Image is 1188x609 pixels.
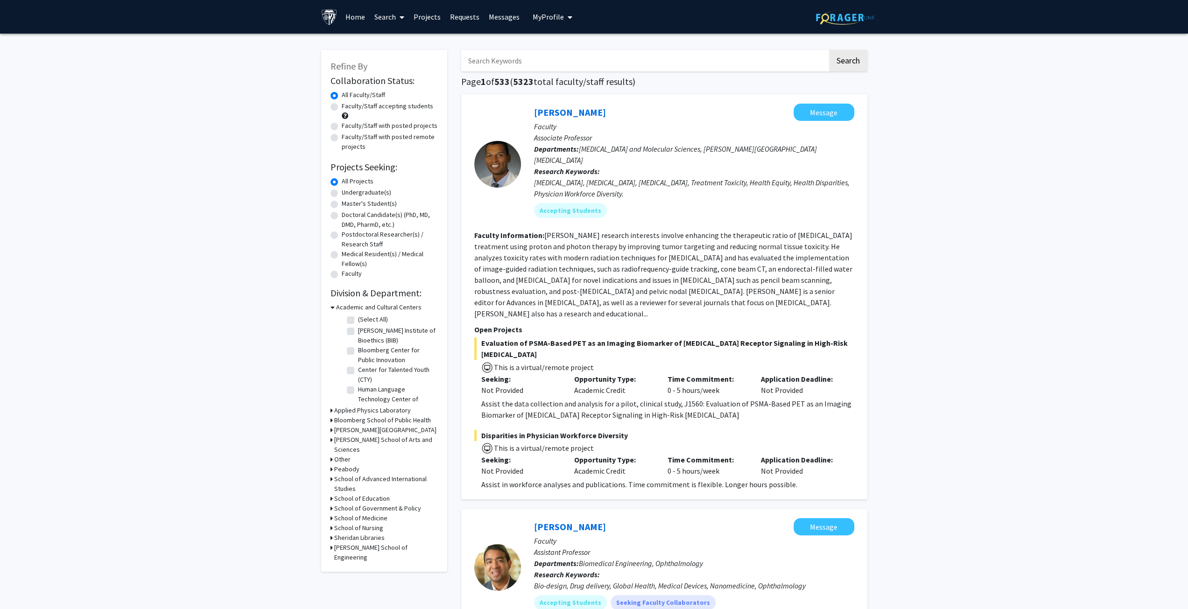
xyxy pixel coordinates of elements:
[481,398,854,420] div: Assist the data collection and analysis for a pilot, clinical study, J1560: Evaluation of PSMA-Ba...
[567,373,661,396] div: Academic Credit
[334,425,436,435] h3: [PERSON_NAME][GEOGRAPHIC_DATA]
[334,455,351,464] h3: Other
[474,231,544,240] b: Faculty Information:
[330,75,438,86] h2: Collaboration Status:
[481,454,561,465] p: Seeking:
[342,101,433,111] label: Faculty/Staff accepting students
[481,373,561,385] p: Seeking:
[321,9,337,25] img: Johns Hopkins University Logo
[579,559,703,568] span: Biomedical Engineering, Ophthalmology
[330,60,367,72] span: Refine By
[342,269,362,279] label: Faculty
[668,373,747,385] p: Time Commitment:
[513,76,534,87] span: 5323
[334,464,359,474] h3: Peabody
[342,132,438,152] label: Faculty/Staff with posted remote projects
[445,0,484,33] a: Requests
[342,188,391,197] label: Undergraduate(s)
[534,132,854,143] p: Associate Professor
[342,90,385,100] label: All Faculty/Staff
[481,465,561,476] div: Not Provided
[574,454,654,465] p: Opportunity Type:
[484,0,524,33] a: Messages
[409,0,445,33] a: Projects
[567,454,661,476] div: Academic Credit
[358,345,436,365] label: Bloomberg Center for Public Innovation
[474,337,854,360] span: Evaluation of PSMA-Based PET as an Imaging Biomarker of [MEDICAL_DATA] Receptor Signaling in High...
[358,385,436,414] label: Human Language Technology Center of Excellence (HLTCOE)
[761,373,840,385] p: Application Deadline:
[534,559,579,568] b: Departments:
[330,161,438,173] h2: Projects Seeking:
[816,10,874,25] img: ForagerOne Logo
[534,144,817,165] span: [MEDICAL_DATA] and Molecular Sciences, [PERSON_NAME][GEOGRAPHIC_DATA][MEDICAL_DATA]
[334,406,411,415] h3: Applied Physics Laboratory
[336,302,422,312] h3: Academic and Cultural Centers
[754,373,847,396] div: Not Provided
[341,0,370,33] a: Home
[534,570,600,579] b: Research Keywords:
[794,518,854,535] button: Message Kunal Parikh
[754,454,847,476] div: Not Provided
[342,210,438,230] label: Doctoral Candidate(s) (PhD, MD, DMD, PharmD, etc.)
[534,546,854,558] p: Assistant Professor
[534,521,606,532] a: [PERSON_NAME]
[534,167,600,176] b: Research Keywords:
[534,177,854,199] div: [MEDICAL_DATA], [MEDICAL_DATA], [MEDICAL_DATA], Treatment Toxicity, Health Equity, Health Dispari...
[534,144,579,154] b: Departments:
[334,474,438,494] h3: School of Advanced International Studies
[334,504,421,513] h3: School of Government & Policy
[534,535,854,546] p: Faculty
[342,230,438,249] label: Postdoctoral Researcher(s) / Research Staff
[481,76,486,87] span: 1
[829,50,867,71] button: Search
[330,287,438,299] h2: Division & Department:
[534,106,606,118] a: [PERSON_NAME]
[342,249,438,269] label: Medical Resident(s) / Medical Fellow(s)
[534,203,607,218] mat-chip: Accepting Students
[668,454,747,465] p: Time Commitment:
[533,12,564,21] span: My Profile
[334,523,383,533] h3: School of Nursing
[358,365,436,385] label: Center for Talented Youth (CTY)
[358,326,436,345] label: [PERSON_NAME] Institute of Bioethics (BIB)
[481,385,561,396] div: Not Provided
[494,76,510,87] span: 533
[474,231,852,318] fg-read-more: [PERSON_NAME] research interests involve enhancing the therapeutic ratio of [MEDICAL_DATA] treatm...
[761,454,840,465] p: Application Deadline:
[358,315,388,324] label: (Select All)
[334,494,390,504] h3: School of Education
[534,121,854,132] p: Faculty
[534,580,854,591] div: Bio-design, Drug delivery, Global Health, Medical Devices, Nanomedicine, Ophthalmology
[334,543,438,562] h3: [PERSON_NAME] School of Engineering
[334,435,438,455] h3: [PERSON_NAME] School of Arts and Sciences
[334,415,431,425] h3: Bloomberg School of Public Health
[474,324,854,335] p: Open Projects
[342,176,373,186] label: All Projects
[493,363,594,372] span: This is a virtual/remote project
[574,373,654,385] p: Opportunity Type:
[342,121,437,131] label: Faculty/Staff with posted projects
[794,104,854,121] button: Message Curtiland Deville
[661,454,754,476] div: 0 - 5 hours/week
[661,373,754,396] div: 0 - 5 hours/week
[481,479,854,490] div: Assist in workforce analyses and publications. Time commitment is flexible. Longer hours possible.
[461,50,828,71] input: Search Keywords
[334,513,387,523] h3: School of Medicine
[370,0,409,33] a: Search
[474,430,854,441] span: Disparities in Physician Workforce Diversity
[334,533,385,543] h3: Sheridan Libraries
[461,76,867,87] h1: Page of ( total faculty/staff results)
[7,567,40,602] iframe: Chat
[493,443,594,453] span: This is a virtual/remote project
[342,199,397,209] label: Master's Student(s)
